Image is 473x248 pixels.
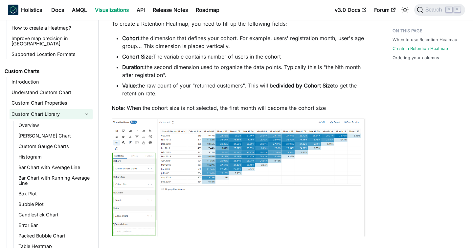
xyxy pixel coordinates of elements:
[10,77,93,87] a: Introduction
[8,5,18,15] img: Holistics
[47,5,68,15] a: Docs
[393,45,448,52] a: Create a Retention Heatmap
[16,142,93,151] a: Custom Gauge Charts
[112,104,366,112] p: : When the cohort size is not selected, the first month will become the cohort size
[91,5,133,15] a: Visualizations
[16,131,93,140] a: [PERSON_NAME] Chart
[16,200,93,209] a: Bubble Plot
[122,53,153,60] strong: Cohort Size:
[331,5,370,15] a: v3.0 Docs
[276,82,333,89] strong: divided by Cohort Size
[16,163,93,172] a: Bar Chart with Average Line
[122,34,366,50] li: the dimension that defines your cohort. For example, users' registration month, user's age group....
[16,173,93,188] a: Bar Chart with Running Average Line
[81,109,93,119] button: Collapse sidebar category 'Custom Chart Library'
[393,55,439,61] a: Ordering your columns
[122,82,366,97] li: the raw count of your "returned customers". This will be to get the retention rate.
[10,23,93,33] a: How to create a Heatmap?
[370,5,399,15] a: Forum
[393,37,457,43] a: When to use Retention Heatmap
[10,109,81,119] a: Custom Chart Library
[16,152,93,161] a: Histogram
[16,231,93,240] a: Packed Bubble Chart
[446,7,452,12] kbd: ⌘
[16,210,93,219] a: Candlestick Chart
[122,63,366,79] li: the second dimension used to organize the data points. Typically this is "the Nth month after reg...
[454,7,461,12] kbd: K
[122,53,366,61] li: The variable contains number of users in the cohort
[68,5,91,15] a: AMQL
[112,20,366,28] p: To create a Retention Heatmap, you need to fill up the following fields:
[112,105,124,111] strong: Note
[21,6,42,14] b: Holistics
[122,64,145,70] strong: Duration:
[122,35,141,41] strong: Cohort:
[192,5,223,15] a: Roadmap
[16,221,93,230] a: Error Bar
[16,121,93,130] a: Overview
[16,189,93,198] a: Box Plot
[414,4,465,16] button: Search (Command+K)
[423,7,446,13] span: Search
[133,5,149,15] a: API
[3,67,93,76] a: Custom Charts
[10,88,93,97] a: Understand Custom Chart
[10,98,93,108] a: Custom Chart Properties
[122,82,137,89] strong: Value:
[10,50,93,59] a: Supported Location Formats
[149,5,192,15] a: Release Notes
[10,34,93,48] a: Improve map precision in [GEOGRAPHIC_DATA]
[400,5,410,15] button: Switch between dark and light mode (currently light mode)
[8,5,42,15] a: HolisticsHolistics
